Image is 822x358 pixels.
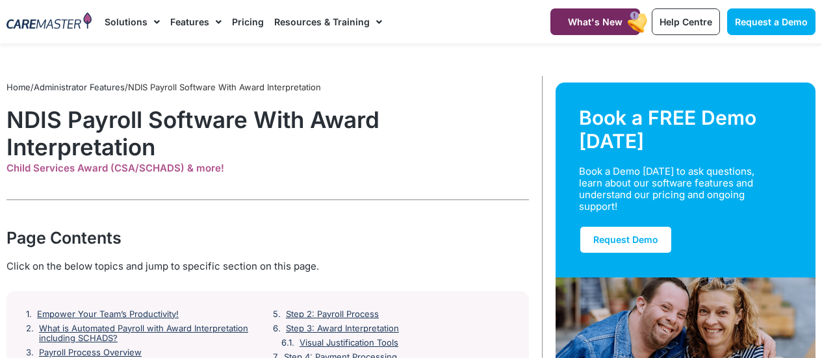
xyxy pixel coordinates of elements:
div: Page Contents [6,226,529,249]
span: NDIS Payroll Software With Award Interpretation [128,82,321,92]
span: / / [6,82,321,92]
span: Request a Demo [735,16,808,27]
a: Step 2: Payroll Process [286,309,379,320]
a: Request Demo [579,225,673,254]
div: Book a FREE Demo [DATE] [579,106,792,153]
a: Administrator Features [34,82,125,92]
a: Visual Justification Tools [300,338,398,348]
a: Help Centre [652,8,720,35]
div: Book a Demo [DATE] to ask questions, learn about our software features and understand our pricing... [579,166,777,212]
span: Help Centre [660,16,712,27]
h1: NDIS Payroll Software With Award Interpretation [6,106,529,160]
a: Empower Your Team’s Productivity! [37,309,179,320]
div: Click on the below topics and jump to specific section on this page. [6,259,529,274]
img: CareMaster Logo [6,12,92,31]
div: Child Services Award (CSA/SCHADS) & more! [6,162,529,174]
a: Step 3: Award Interpretation [286,324,399,334]
a: What is Automated Payroll with Award Interpretation including SCHADS? [39,324,263,344]
a: What's New [550,8,640,35]
a: Home [6,82,31,92]
span: What's New [568,16,623,27]
span: Request Demo [593,234,658,245]
a: Payroll Process Overview [39,348,142,358]
a: Request a Demo [727,8,816,35]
